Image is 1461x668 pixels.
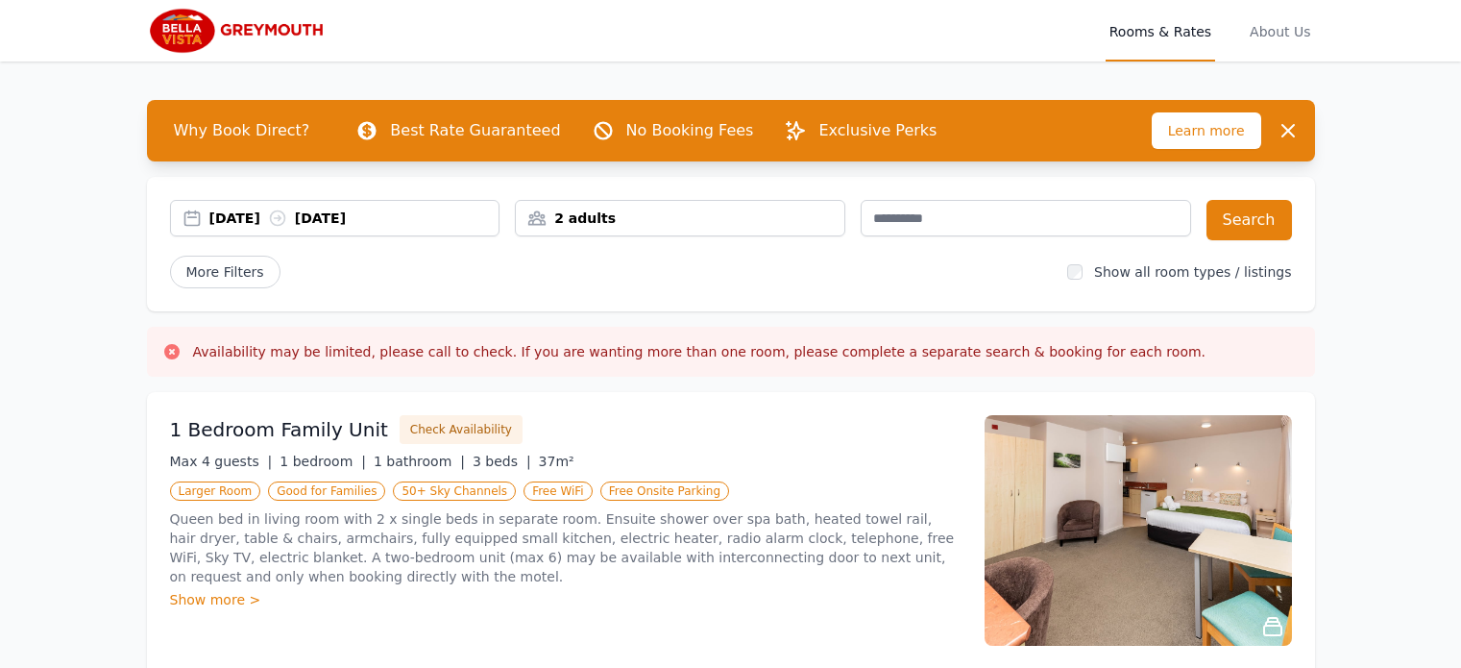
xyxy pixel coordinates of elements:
[600,482,729,501] span: Free Onsite Parking
[374,454,465,469] span: 1 bathroom |
[1152,112,1261,149] span: Learn more
[170,454,273,469] span: Max 4 guests |
[1206,200,1292,240] button: Search
[170,509,962,586] p: Queen bed in living room with 2 x single beds in separate room. Ensuite shower over spa bath, hea...
[473,454,531,469] span: 3 beds |
[268,482,385,501] span: Good for Families
[170,416,388,443] h3: 1 Bedroom Family Unit
[1094,264,1291,280] label: Show all room types / listings
[626,119,754,142] p: No Booking Fees
[147,8,331,54] img: Bella Vista Greymouth
[280,454,366,469] span: 1 bedroom |
[390,119,560,142] p: Best Rate Guaranteed
[170,256,280,288] span: More Filters
[170,482,261,501] span: Larger Room
[524,482,593,501] span: Free WiFi
[193,342,1206,361] h3: Availability may be limited, please call to check. If you are wanting more than one room, please ...
[158,111,326,150] span: Why Book Direct?
[170,590,962,609] div: Show more >
[516,209,844,228] div: 2 adults
[539,454,574,469] span: 37m²
[400,415,523,444] button: Check Availability
[209,209,499,228] div: [DATE] [DATE]
[393,482,516,501] span: 50+ Sky Channels
[818,119,937,142] p: Exclusive Perks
